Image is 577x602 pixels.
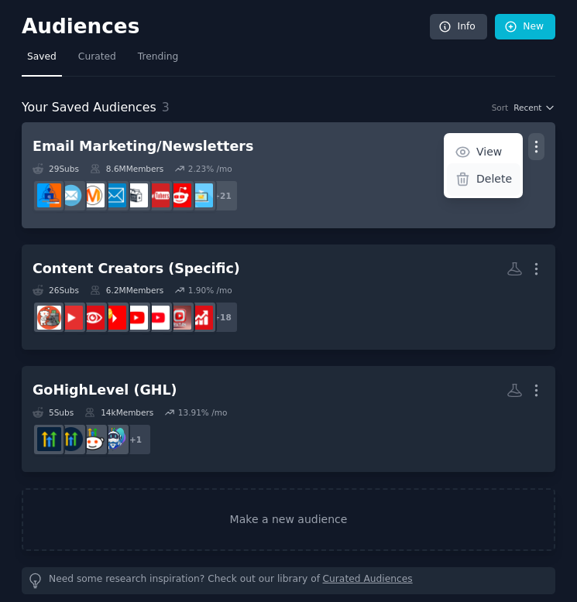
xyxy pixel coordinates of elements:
span: 3 [162,100,170,115]
a: View [447,136,520,169]
img: DigitalMarketingHack [37,183,61,207]
div: 29 Sub s [33,163,79,174]
img: NewYouTubeChannels [102,306,126,330]
button: Recent [513,102,555,113]
div: + 18 [206,301,239,333]
div: 5 Sub s [33,407,74,418]
div: 26 Sub s [33,285,79,296]
a: Content Creators (Specific)26Subs6.2MMembers1.90% /mo+18YoutubeSelfPromotionYoutubevideoyoutubeSt... [22,245,555,351]
span: Curated [78,50,116,64]
a: Email Marketing/NewslettersViewDelete29Subs8.6MMembers2.23% /mo+21EmailMarketingMasterySmallYoutu... [22,122,555,228]
a: GoHighLevel (GHL)5Subs14kMembers13.91% /mo+1GoHighLevelCRMgohighlevelGoHighLevelRedditFansHighLevel [22,366,555,472]
div: 2.23 % /mo [188,163,232,174]
span: Your Saved Audiences [22,98,156,118]
a: Curated Audiences [323,573,413,589]
img: EmailForSmallBusiness [59,183,83,207]
img: YoutubeSelfPromotion [189,306,213,330]
img: YouTubeShorts [59,306,83,330]
div: Email Marketing/Newsletters [33,137,253,156]
div: Need some research inspiration? Check out our library of [22,567,555,594]
a: New [495,14,555,40]
img: AskMarketing [81,183,105,207]
a: Make a new audience [22,488,555,551]
div: 8.6M Members [90,163,163,174]
div: GoHighLevel (GHL) [33,381,177,400]
img: EmailMarketingMastery [189,183,213,207]
div: 13.91 % /mo [178,407,228,418]
div: Content Creators (Specific) [33,259,240,279]
div: 6.2M Members [90,285,163,296]
img: StartingYoutube [124,306,148,330]
img: Youtubeviews [81,306,105,330]
h2: Audiences [22,15,430,39]
p: View [476,144,502,160]
img: Youtubevideo [167,306,191,330]
img: GoHighLevelCRM [102,427,126,451]
img: Marketingcurated [124,183,148,207]
span: Recent [513,102,541,113]
div: + 1 [119,423,152,456]
img: GoHighLevelRedditFans [59,427,83,451]
img: NewTubers [146,183,170,207]
a: Info [430,14,487,40]
a: Trending [132,45,184,77]
img: HighLevel [37,427,61,451]
div: 14k Members [84,407,153,418]
img: gohighlevel [81,427,105,451]
span: Saved [27,50,57,64]
span: Trending [138,50,178,64]
p: Delete [476,171,512,187]
a: Saved [22,45,62,77]
a: Curated [73,45,122,77]
div: Sort [492,102,509,113]
img: SmallYoutubers [167,183,191,207]
img: youtube [146,306,170,330]
div: + 21 [206,180,239,212]
img: passive_income [37,306,61,330]
div: 1.90 % /mo [188,285,232,296]
img: SaaS_Email_Marketing [102,183,126,207]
